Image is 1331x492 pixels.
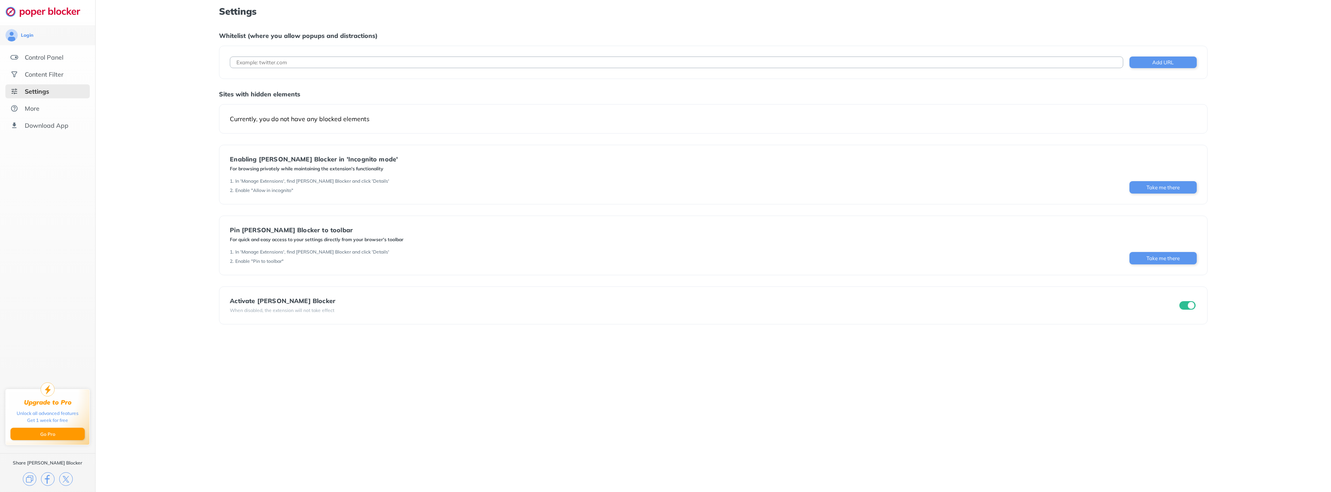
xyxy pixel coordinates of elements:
img: upgrade-to-pro.svg [41,382,55,396]
div: In 'Manage Extensions', find [PERSON_NAME] Blocker and click 'Details' [235,178,389,184]
img: features.svg [10,53,18,61]
div: Activate [PERSON_NAME] Blocker [230,297,335,304]
img: x.svg [59,472,73,486]
img: copy.svg [23,472,36,486]
div: Get 1 week for free [27,417,68,424]
img: avatar.svg [5,29,18,41]
button: Go Pro [10,428,85,440]
img: social.svg [10,70,18,78]
div: When disabled, the extension will not take effect [230,307,335,314]
button: Take me there [1129,252,1197,264]
div: For quick and easy access to your settings directly from your browser's toolbar [230,237,404,243]
input: Example: twitter.com [230,57,1123,68]
div: Settings [25,87,49,95]
div: 2 . [230,258,234,264]
div: Control Panel [25,53,63,61]
img: settings-selected.svg [10,87,18,95]
div: Content Filter [25,70,63,78]
div: Enable "Pin to toolbar" [235,258,284,264]
div: In 'Manage Extensions', find [PERSON_NAME] Blocker and click 'Details' [235,249,389,255]
div: Unlock all advanced features [17,410,79,417]
div: More [25,105,39,112]
div: Upgrade to Pro [24,399,72,406]
div: Login [21,32,33,38]
div: For browsing privately while maintaining the extension's functionality [230,166,398,172]
h1: Settings [219,6,1207,16]
div: Enabling [PERSON_NAME] Blocker in 'Incognito mode' [230,156,398,163]
div: Share [PERSON_NAME] Blocker [13,460,82,466]
img: logo-webpage.svg [5,6,89,17]
div: Enable "Allow in incognito" [235,187,293,194]
div: Whitelist (where you allow popups and distractions) [219,32,1207,39]
button: Add URL [1129,57,1197,68]
button: Take me there [1129,181,1197,194]
div: Download App [25,122,68,129]
div: 2 . [230,187,234,194]
div: Pin [PERSON_NAME] Blocker to toolbar [230,226,404,233]
div: Sites with hidden elements [219,90,1207,98]
div: 1 . [230,178,234,184]
div: Currently, you do not have any blocked elements [230,115,1196,123]
img: about.svg [10,105,18,112]
img: download-app.svg [10,122,18,129]
img: facebook.svg [41,472,55,486]
div: 1 . [230,249,234,255]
